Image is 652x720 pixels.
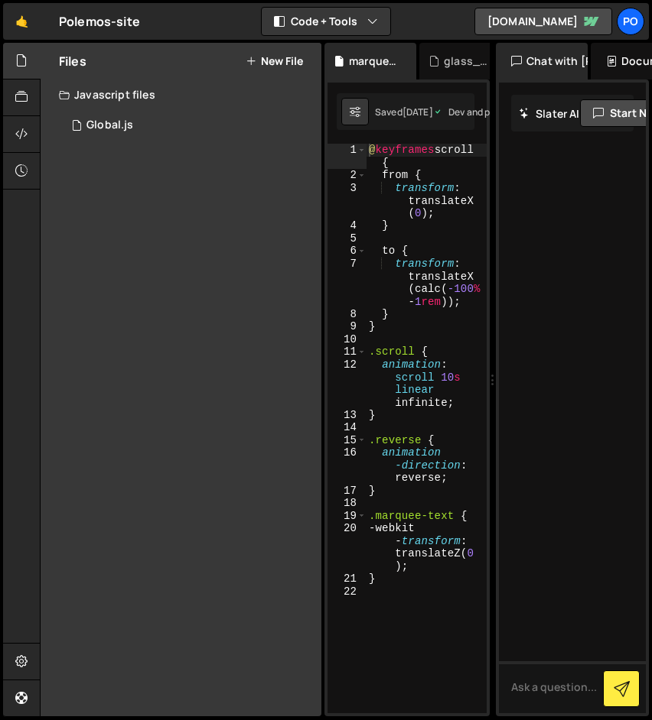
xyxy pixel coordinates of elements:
[328,258,367,308] div: 7
[328,219,367,232] div: 4
[328,585,367,598] div: 22
[59,53,86,70] h2: Files
[328,182,367,220] div: 3
[59,12,140,31] div: Polemos-site
[519,106,580,121] h2: Slater AI
[262,8,390,35] button: Code + Tools
[328,232,367,245] div: 5
[328,345,367,358] div: 11
[86,118,133,132] div: Global.js
[3,3,41,40] a: 🤙
[496,43,588,79] div: Chat with [PERSON_NAME]
[328,308,367,321] div: 8
[328,522,367,572] div: 20
[617,8,644,35] a: Po
[328,169,367,182] div: 2
[349,54,398,69] div: marquee.css
[328,409,367,422] div: 13
[474,8,612,35] a: [DOMAIN_NAME]
[59,110,321,141] div: 17290/47927.js
[246,55,303,67] button: New File
[328,434,367,447] div: 15
[403,105,433,118] div: [DATE]
[328,358,367,409] div: 12
[328,144,367,169] div: 1
[433,105,537,118] div: Dev and prod in sync
[328,497,367,510] div: 18
[328,510,367,523] div: 19
[375,105,433,118] div: Saved
[328,333,367,346] div: 10
[328,485,367,498] div: 17
[328,421,367,434] div: 14
[328,245,367,258] div: 6
[328,572,367,585] div: 21
[328,320,367,333] div: 9
[328,446,367,485] div: 16
[41,79,321,110] div: Javascript files
[444,54,493,69] div: glass_effect.css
